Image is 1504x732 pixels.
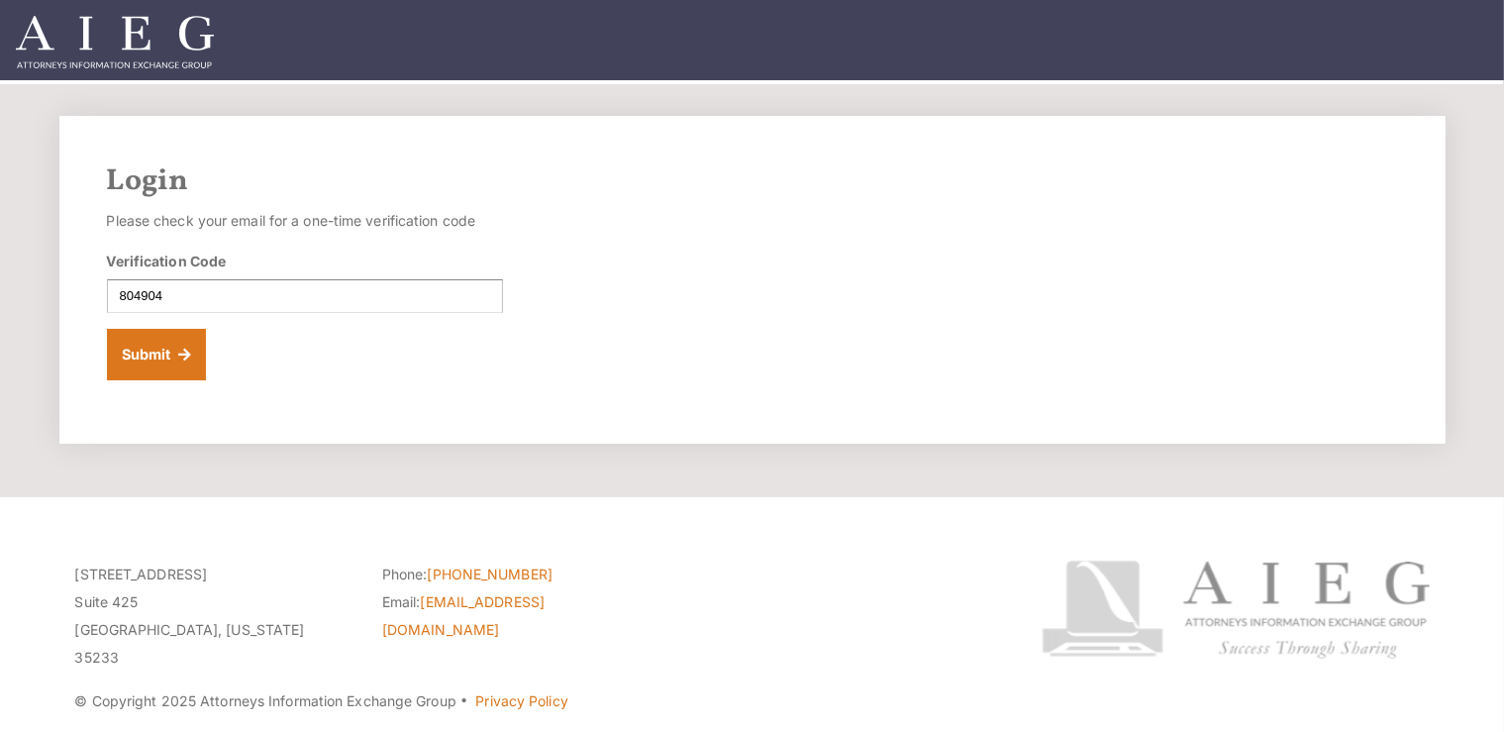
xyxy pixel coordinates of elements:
[428,566,552,582] a: [PHONE_NUMBER]
[459,700,468,710] span: ·
[107,329,207,380] button: Submit
[382,588,659,644] li: Email:
[1042,561,1430,659] img: Attorneys Information Exchange Group logo
[107,163,1398,199] h2: Login
[75,561,352,672] p: [STREET_ADDRESS] Suite 425 [GEOGRAPHIC_DATA], [US_STATE] 35233
[107,207,503,235] p: Please check your email for a one-time verification code
[382,561,659,588] li: Phone:
[107,251,227,271] label: Verification Code
[75,687,967,715] p: © Copyright 2025 Attorneys Information Exchange Group
[382,593,545,638] a: [EMAIL_ADDRESS][DOMAIN_NAME]
[475,692,567,709] a: Privacy Policy
[16,16,214,68] img: Attorneys Information Exchange Group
